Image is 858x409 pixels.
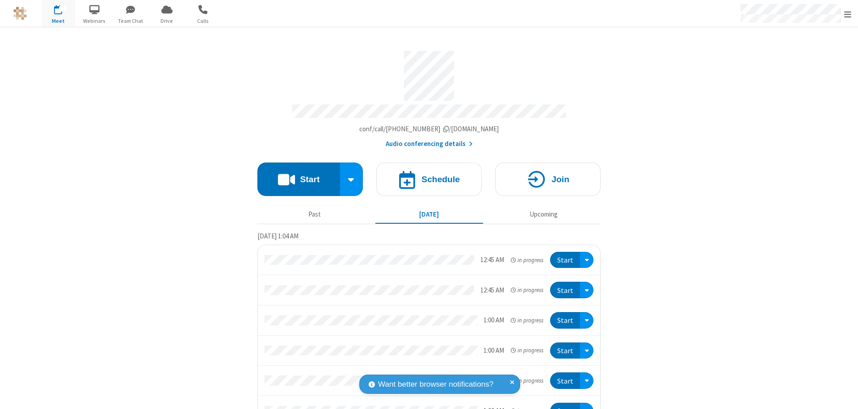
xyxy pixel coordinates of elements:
[480,285,504,296] div: 12:45 AM
[480,255,504,265] div: 12:45 AM
[359,125,499,133] span: Copy my meeting room link
[551,175,569,184] h4: Join
[13,7,27,20] img: QA Selenium DO NOT DELETE OR CHANGE
[580,282,593,298] div: Open menu
[186,17,220,25] span: Calls
[550,312,580,329] button: Start
[511,316,543,325] em: in progress
[511,376,543,385] em: in progress
[375,206,483,223] button: [DATE]
[580,312,593,329] div: Open menu
[550,372,580,389] button: Start
[484,346,504,356] div: 1:00 AM
[511,346,543,355] em: in progress
[42,17,75,25] span: Meet
[300,175,320,184] h4: Start
[114,17,147,25] span: Team Chat
[257,44,601,149] section: Account details
[580,342,593,359] div: Open menu
[59,5,67,12] div: 10
[490,206,597,223] button: Upcoming
[550,282,580,298] button: Start
[421,175,460,184] h4: Schedule
[257,232,299,240] span: [DATE] 1:04 AM
[261,206,369,223] button: Past
[150,17,184,25] span: Drive
[378,379,493,390] span: Want better browser notifications?
[580,372,593,389] div: Open menu
[376,163,482,196] button: Schedule
[340,163,363,196] div: Start conference options
[495,163,601,196] button: Join
[78,17,111,25] span: Webinars
[386,139,473,149] button: Audio conferencing details
[580,252,593,268] div: Open menu
[359,124,499,134] button: Copy my meeting room linkCopy my meeting room link
[511,286,543,294] em: in progress
[550,252,580,268] button: Start
[484,315,504,326] div: 1:00 AM
[257,163,340,196] button: Start
[550,342,580,359] button: Start
[511,256,543,264] em: in progress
